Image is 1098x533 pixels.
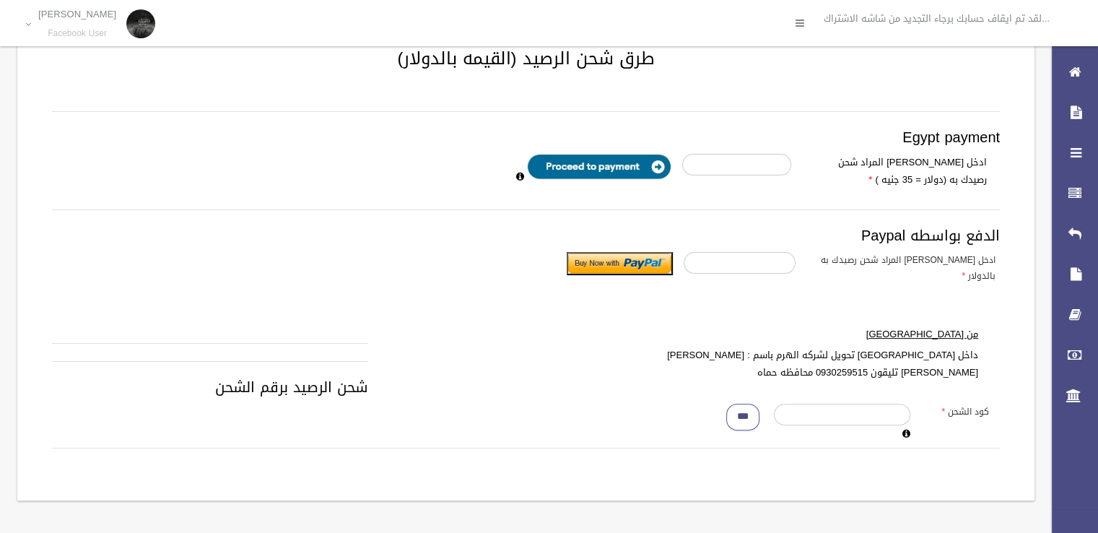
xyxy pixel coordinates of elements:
small: Facebook User [38,28,116,39]
label: من [GEOGRAPHIC_DATA] [582,326,989,343]
h3: Egypt payment [52,129,1000,145]
label: ادخل [PERSON_NAME] المراد شحن رصيدك به بالدولار [806,252,1006,284]
p: [PERSON_NAME] [38,9,116,19]
h2: طرق شحن الرصيد (القيمه بالدولار) [35,49,1017,68]
label: ادخل [PERSON_NAME] المراد شحن رصيدك به (دولار = 35 جنيه ) [802,154,998,188]
label: كود الشحن [921,404,1000,420]
h3: شحن الرصيد برقم الشحن [52,379,1000,395]
input: Submit [567,252,673,275]
label: داخل [GEOGRAPHIC_DATA] تحويل لشركه الهرم باسم : [PERSON_NAME] [PERSON_NAME] تليقون 0930259515 محا... [582,347,989,381]
h3: الدفع بواسطه Paypal [52,227,1000,243]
